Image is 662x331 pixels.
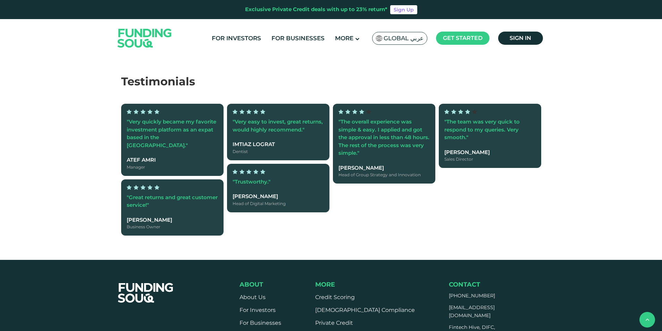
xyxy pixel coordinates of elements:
[127,194,218,208] span: "Great returns and great customer service!"
[233,118,323,133] span: "Very easy to invest, great returns, would highly recommend."
[111,274,181,311] img: FooterLogo
[315,320,353,326] a: Private Credit
[245,6,387,14] div: Exclusive Private Credit deals with up to 23% return*
[315,281,335,288] span: More
[127,224,218,230] div: Business Owner
[121,75,195,88] span: Testimonials
[240,307,276,313] a: For Investors
[127,118,216,148] span: "Very quickly became my favorite investment platform as an expat based in the [GEOGRAPHIC_DATA]."
[233,141,324,148] div: Imtiaz Lograt
[233,193,324,201] div: [PERSON_NAME]
[240,281,281,288] div: About
[127,164,218,170] div: Manager
[335,35,353,42] span: More
[376,35,382,41] img: SA Flag
[449,304,495,319] a: [EMAIL_ADDRESS][DOMAIN_NAME]
[444,156,536,162] div: Sales Director
[449,281,480,288] span: Contact
[270,33,326,44] a: For Businesses
[510,35,531,41] span: Sign in
[315,307,415,313] a: [DEMOGRAPHIC_DATA] Compliance
[233,200,324,206] div: Head of Digital Marketing
[240,294,266,300] a: About Us
[384,34,424,42] span: Global عربي
[444,118,520,141] span: "The team was very quick to respond to my queries. Very smooth."
[498,32,543,45] a: Sign in
[233,148,324,154] div: Dentist
[315,294,355,300] a: Credit Scoring
[127,216,218,224] div: [PERSON_NAME]
[639,312,655,328] button: back
[338,164,430,172] div: [PERSON_NAME]
[443,35,483,41] span: Get started
[111,20,179,56] img: Logo
[444,148,536,156] div: [PERSON_NAME]
[449,292,495,299] a: [PHONE_NUMBER]
[210,33,263,44] a: For Investors
[338,118,429,156] span: "The overall experience was simple & easy. I applied and got the approval in less than 48 hours. ...
[127,156,218,164] div: Atef Amri
[338,172,430,178] div: Head of Group Strategy and Innovation
[390,5,417,14] a: Sign Up
[240,320,281,326] a: For Businesses
[233,178,270,185] span: "Trustworthy."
